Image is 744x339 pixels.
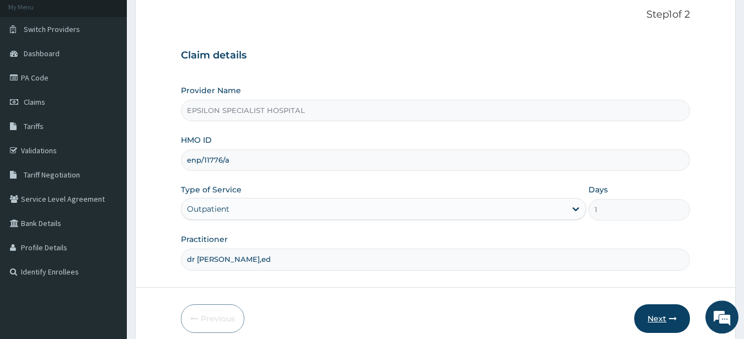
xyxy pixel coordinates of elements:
[57,62,185,76] div: Chat with us now
[181,6,207,32] div: Minimize live chat window
[187,203,229,214] div: Outpatient
[181,149,691,171] input: Enter HMO ID
[64,100,152,212] span: We're online!
[181,249,691,270] input: Enter Name
[24,24,80,34] span: Switch Providers
[24,97,45,107] span: Claims
[181,184,242,195] label: Type of Service
[6,224,210,262] textarea: Type your message and hit 'Enter'
[588,184,608,195] label: Days
[24,121,44,131] span: Tariffs
[181,134,212,146] label: HMO ID
[181,9,691,21] p: Step 1 of 2
[181,85,241,96] label: Provider Name
[181,304,244,333] button: Previous
[634,304,690,333] button: Next
[24,49,60,58] span: Dashboard
[181,50,691,62] h3: Claim details
[181,234,228,245] label: Practitioner
[20,55,45,83] img: d_794563401_company_1708531726252_794563401
[24,170,80,180] span: Tariff Negotiation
